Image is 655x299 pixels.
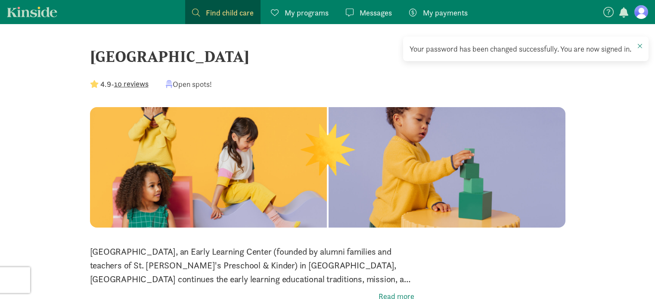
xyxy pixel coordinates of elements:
[90,78,149,90] div: -
[410,43,642,55] div: Your password has been changed successfully. You are now signed in.
[285,7,329,18] span: My programs
[206,7,254,18] span: Find child care
[166,78,212,90] div: Open spots!
[90,245,414,286] p: [GEOGRAPHIC_DATA], an Early Learning Center (founded by alumni families and teachers of St. [PERS...
[114,78,149,89] button: 10 reviews
[423,7,468,18] span: My payments
[360,7,392,18] span: Messages
[7,6,57,17] a: Kinside
[90,45,565,68] div: [GEOGRAPHIC_DATA]
[100,79,111,89] strong: 4.9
